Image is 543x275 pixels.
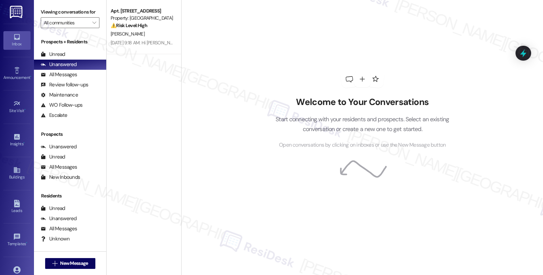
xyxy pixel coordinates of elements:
[3,231,31,249] a: Templates •
[41,7,99,17] label: Viewing conversations for
[10,6,24,18] img: ResiDesk Logo
[41,153,65,161] div: Unread
[92,20,96,25] i: 
[34,131,106,138] div: Prospects
[265,97,460,108] h2: Welcome to Your Conversations
[3,31,31,49] a: Inbox
[41,112,67,119] div: Escalate
[111,7,173,15] div: Apt. [STREET_ADDRESS]
[41,215,77,222] div: Unanswered
[44,17,89,28] input: All communities
[41,71,77,78] div: All Messages
[111,22,147,28] strong: ⚠️ Risk Level: High
[60,260,88,267] span: New Message
[41,235,70,242] div: Unknown
[279,141,446,149] span: Open conversations by clicking on inboxes or use the New Message button
[34,192,106,199] div: Residents
[26,240,27,245] span: •
[3,164,31,183] a: Buildings
[111,31,145,37] span: [PERSON_NAME]
[52,261,57,266] i: 
[23,141,24,145] span: •
[3,131,31,149] a: Insights •
[41,61,77,68] div: Unanswered
[24,107,25,112] span: •
[45,258,95,269] button: New Message
[111,15,173,22] div: Property: [GEOGRAPHIC_DATA]
[265,114,460,134] p: Start connecting with your residents and prospects. Select an existing conversation or create a n...
[41,174,80,181] div: New Inbounds
[41,102,82,109] div: WO Follow-ups
[41,91,78,99] div: Maintenance
[30,74,31,79] span: •
[41,143,77,150] div: Unanswered
[34,38,106,45] div: Prospects + Residents
[41,164,77,171] div: All Messages
[41,205,65,212] div: Unread
[3,98,31,116] a: Site Visit •
[41,51,65,58] div: Unread
[41,225,77,232] div: All Messages
[3,198,31,216] a: Leads
[41,81,88,88] div: Review follow-ups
